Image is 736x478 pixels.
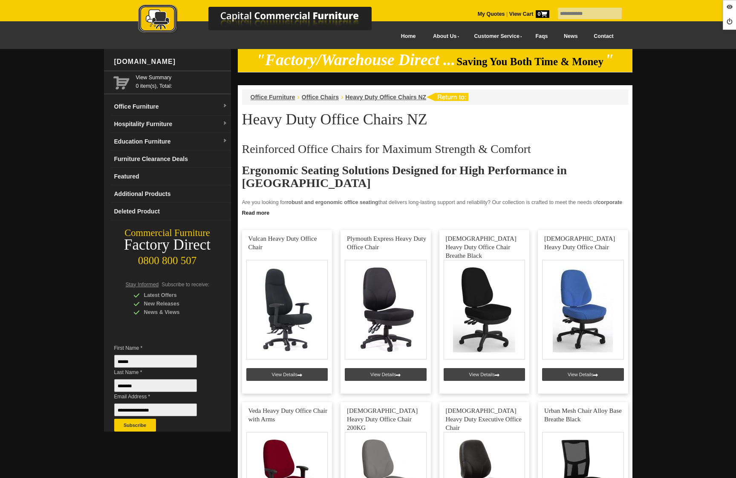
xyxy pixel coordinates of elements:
[222,121,228,126] img: dropdown
[424,27,465,46] a: About Us
[136,73,228,82] a: View Summary
[111,168,231,185] a: Featured
[465,27,527,46] a: Customer Service
[114,403,197,416] input: Email Address *
[238,207,632,217] a: Click to read more
[528,27,556,46] a: Faqs
[136,73,228,89] span: 0 item(s), Total:
[222,138,228,144] img: dropdown
[286,199,378,205] strong: robust and ergonomic office seating
[508,11,549,17] a: View Cart0
[478,11,505,17] a: My Quotes
[104,251,231,267] div: 0800 800 507
[111,185,231,203] a: Additional Products
[111,49,231,75] div: [DOMAIN_NAME]
[586,27,621,46] a: Contact
[114,368,210,377] span: Last Name *
[111,203,231,220] a: Deleted Product
[242,198,628,224] p: Are you looking for that delivers long-lasting support and reliability? Our collection is crafted...
[133,308,214,317] div: News & Views
[242,111,628,127] h1: Heavy Duty Office Chairs NZ
[297,93,300,101] li: ›
[256,51,455,69] em: "Factory/Warehouse Direct ...
[114,419,156,432] button: Subscribe
[133,291,214,299] div: Latest Offers
[111,150,231,168] a: Furniture Clearance Deals
[114,344,210,352] span: First Name *
[242,164,567,190] strong: Ergonomic Seating Solutions Designed for High Performance in [GEOGRAPHIC_DATA]
[114,392,210,401] span: Email Address *
[536,10,549,18] span: 0
[341,93,343,101] li: ›
[111,115,231,133] a: Hospitality Furnituredropdown
[104,239,231,251] div: Factory Direct
[114,355,197,368] input: First Name *
[133,299,214,308] div: New Releases
[302,94,339,101] a: Office Chairs
[605,51,614,69] em: "
[104,227,231,239] div: Commercial Furniture
[556,27,586,46] a: News
[509,11,549,17] strong: View Cart
[456,56,603,67] span: Saving You Both Time & Money
[126,282,159,288] span: Stay Informed
[162,282,209,288] span: Subscribe to receive:
[111,133,231,150] a: Education Furnituredropdown
[242,143,628,155] h2: Reinforced Office Chairs for Maximum Strength & Comfort
[222,104,228,109] img: dropdown
[251,94,295,101] a: Office Furniture
[114,379,197,392] input: Last Name *
[115,4,413,38] a: Capital Commercial Furniture Logo
[426,93,468,101] img: return to
[111,98,231,115] a: Office Furnituredropdown
[345,94,426,101] a: Heavy Duty Office Chairs NZ
[115,4,413,35] img: Capital Commercial Furniture Logo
